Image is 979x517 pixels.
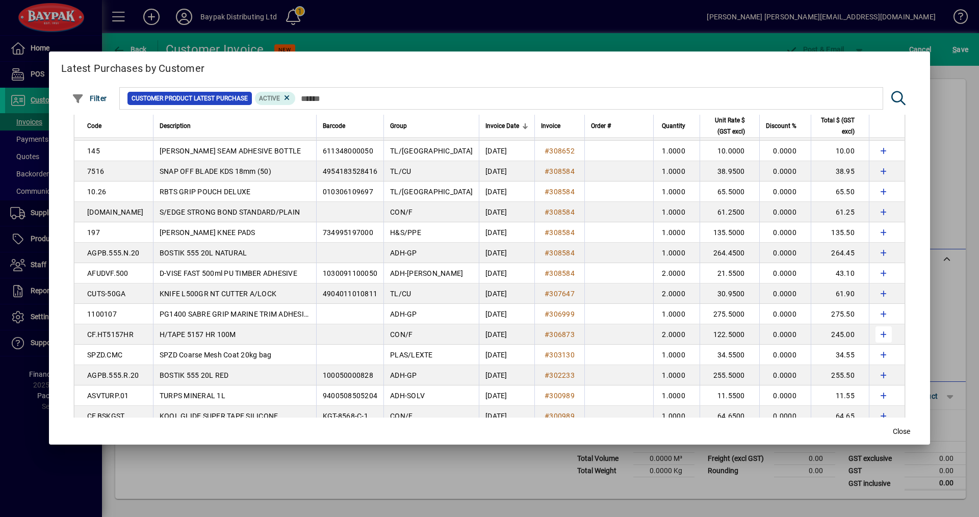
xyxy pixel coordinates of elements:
span: # [545,167,549,175]
span: TL/CU [390,167,411,175]
td: [DATE] [479,243,534,263]
a: #308652 [541,145,578,157]
div: Description [160,120,310,132]
span: Quantity [662,120,685,132]
td: 245.00 [811,324,869,345]
button: Filter [69,89,110,108]
td: [DATE] [479,345,534,365]
td: [DATE] [479,182,534,202]
span: 308584 [549,208,575,216]
span: 010306109697 [323,188,373,196]
td: 1.0000 [653,141,700,161]
span: S/EDGE STRONG BOND STANDARD/PLAIN [160,208,300,216]
span: Code [87,120,101,132]
td: 1.0000 [653,161,700,182]
span: ADH-SOLV [390,392,425,400]
span: 308584 [549,249,575,257]
td: 11.55 [811,385,869,406]
td: 122.5000 [700,324,759,345]
span: KOOL GLIDE SUPER TAPE SILICONE [160,412,278,420]
span: AFUDVF.500 [87,269,128,277]
span: # [545,208,549,216]
td: 0.0000 [759,243,811,263]
span: ADH-GP [390,371,417,379]
td: [DATE] [479,141,534,161]
span: TL/CU [390,290,411,298]
span: Unit Rate $ (GST excl) [706,115,745,137]
span: [PERSON_NAME] KNEE PADS [160,228,255,237]
td: 10.0000 [700,141,759,161]
a: #302233 [541,370,578,381]
td: 0.0000 [759,406,811,426]
a: #306999 [541,308,578,320]
h2: Latest Purchases by Customer [49,51,930,81]
a: #308584 [541,268,578,279]
span: Filter [72,94,107,102]
td: 0.0000 [759,263,811,283]
span: 307647 [549,290,575,298]
span: ADH-GP [390,249,417,257]
span: D-VISE FAST 500ml PU TIMBER ADHESIVE [160,269,297,277]
a: #308584 [541,166,578,177]
a: #307647 [541,288,578,299]
td: 65.5000 [700,182,759,202]
span: Active [259,95,280,102]
span: Group [390,120,407,132]
td: 65.50 [811,182,869,202]
span: Close [893,426,910,437]
span: 9400508505204 [323,392,377,400]
td: [DATE] [479,222,534,243]
span: TL/[GEOGRAPHIC_DATA] [390,147,473,155]
span: AGPB.555.R.20 [87,371,139,379]
div: Quantity [660,120,694,132]
span: SPZD.CMC [87,351,122,359]
mat-chip: Product Activation Status: Active [255,92,296,105]
span: 7516 [87,167,104,175]
td: 0.0000 [759,324,811,345]
a: #303130 [541,349,578,360]
span: 308584 [549,228,575,237]
span: ADH-GP [390,310,417,318]
span: 734995197000 [323,228,373,237]
span: Barcode [323,120,345,132]
span: CF.BSKGST [87,412,124,420]
td: [DATE] [479,365,534,385]
td: 275.50 [811,304,869,324]
span: 100050000828 [323,371,373,379]
span: 308584 [549,188,575,196]
td: 0.0000 [759,304,811,324]
td: 61.2500 [700,202,759,222]
td: [DATE] [479,161,534,182]
span: Description [160,120,191,132]
td: 1.0000 [653,304,700,324]
div: Barcode [323,120,377,132]
span: H/TAPE 5157 HR 100M [160,330,236,339]
td: 34.5500 [700,345,759,365]
span: TL/[GEOGRAPHIC_DATA] [390,188,473,196]
span: 306873 [549,330,575,339]
span: # [545,269,549,277]
td: 255.50 [811,365,869,385]
td: 21.5500 [700,263,759,283]
td: 30.9500 [700,283,759,304]
td: 61.25 [811,202,869,222]
span: 4954183528416 [323,167,377,175]
td: 0.0000 [759,365,811,385]
span: BOSTIK 555 20L RED [160,371,229,379]
span: # [545,188,549,196]
td: 1.0000 [653,182,700,202]
a: #300989 [541,410,578,422]
td: 0.0000 [759,202,811,222]
span: ADH-[PERSON_NAME] [390,269,463,277]
td: 0.0000 [759,141,811,161]
td: 255.5000 [700,365,759,385]
span: # [545,290,549,298]
td: 0.0000 [759,345,811,365]
td: 10.00 [811,141,869,161]
td: [DATE] [479,263,534,283]
span: # [545,228,549,237]
span: RBTS GRIP POUCH DELUXE [160,188,251,196]
span: Customer Product Latest Purchase [132,93,248,104]
div: Invoice Date [485,120,528,132]
span: TURPS MINERAL 1L [160,392,225,400]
